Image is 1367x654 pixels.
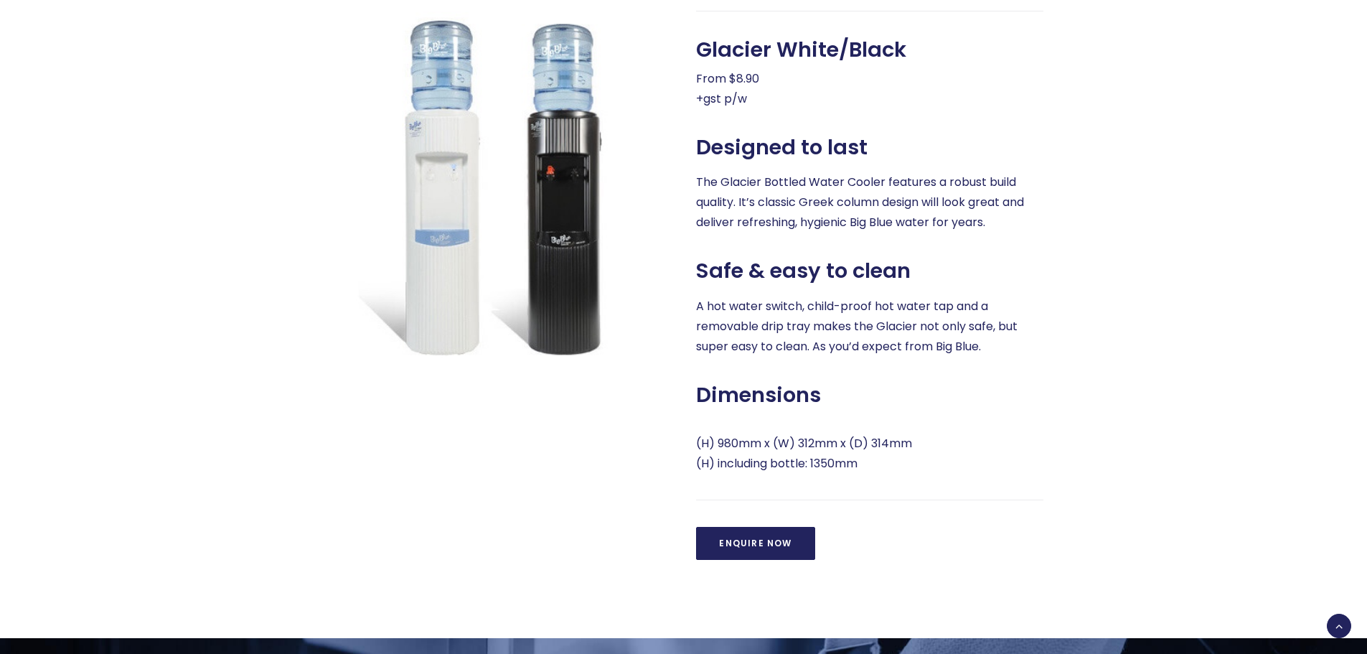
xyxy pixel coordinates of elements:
span: Glacier White/Black [696,37,906,62]
p: (H) 980mm x (W) 312mm x (D) 314mm (H) including bottle: 1350mm [696,434,1043,474]
span: Designed to last [696,135,868,160]
span: Safe & easy to clean [696,258,911,284]
p: From $8.90 +gst p/w [696,69,1043,109]
p: A hot water switch, child-proof hot water tap and a removable drip tray makes the Glacier not onl... [696,296,1043,357]
iframe: Chatbot [1272,559,1347,634]
p: The Glacier Bottled Water Cooler features a robust build quality. It’s classic Greek column desig... [696,172,1043,233]
a: Enquire Now [696,527,814,560]
span: Dimensions [696,383,821,408]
